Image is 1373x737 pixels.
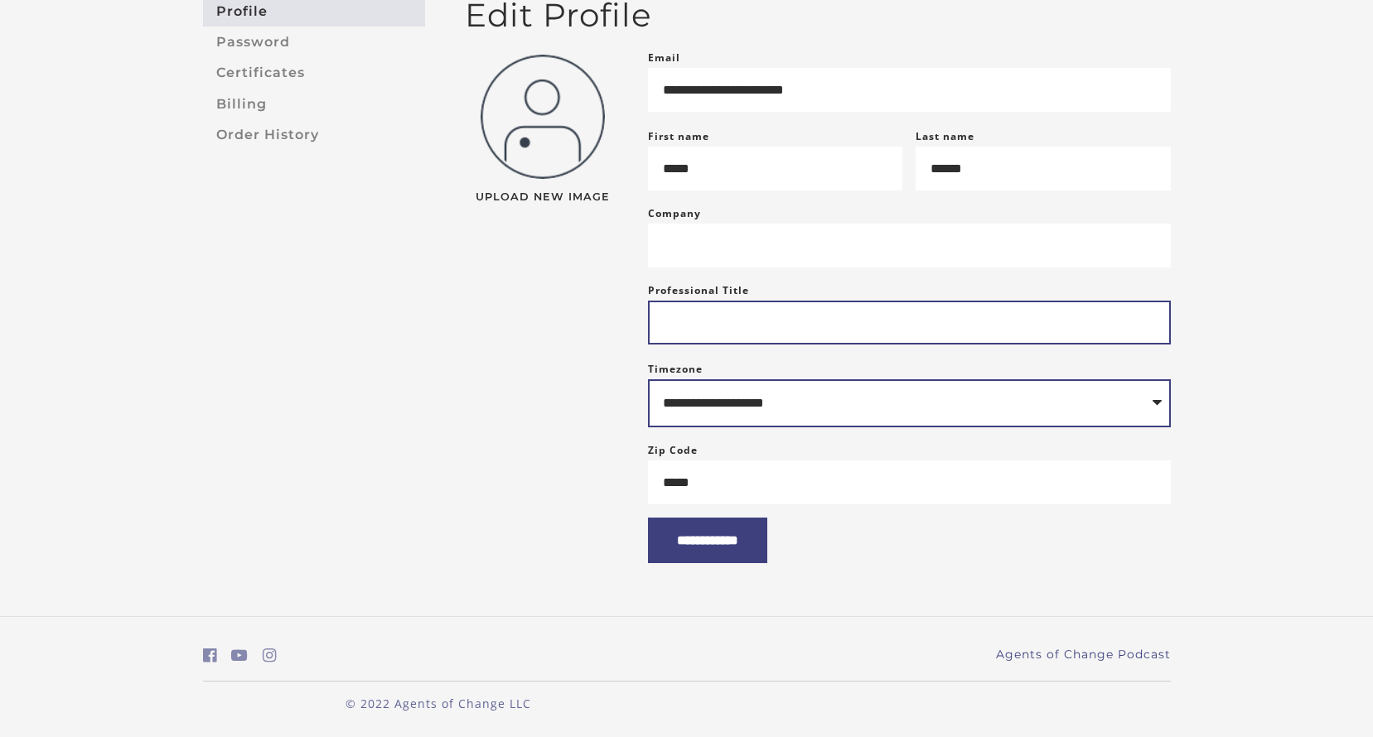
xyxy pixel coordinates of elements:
a: Agents of Change Podcast [996,646,1171,663]
label: Last name [916,129,974,143]
i: https://www.youtube.com/c/AgentsofChangeTestPrepbyMeaganMitchell (Open in a new window) [231,648,248,663]
a: Password [203,26,425,57]
a: Billing [203,89,425,119]
p: © 2022 Agents of Change LLC [203,695,674,712]
span: Upload New Image [465,192,621,203]
i: https://www.instagram.com/agentsofchangeprep/ (Open in a new window) [263,648,277,663]
i: https://www.facebook.com/groups/aswbtestprep (Open in a new window) [203,648,217,663]
label: Zip Code [648,441,698,460]
label: First name [648,129,709,143]
a: https://www.facebook.com/groups/aswbtestprep (Open in a new window) [203,643,217,667]
a: Order History [203,119,425,150]
a: https://www.youtube.com/c/AgentsofChangeTestPrepbyMeaganMitchell (Open in a new window) [231,643,248,667]
a: https://www.instagram.com/agentsofchangeprep/ (Open in a new window) [263,643,277,667]
label: Company [648,204,701,224]
label: Email [648,48,680,68]
label: Professional Title [648,281,749,301]
label: Timezone [648,362,703,376]
a: Certificates [203,58,425,89]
